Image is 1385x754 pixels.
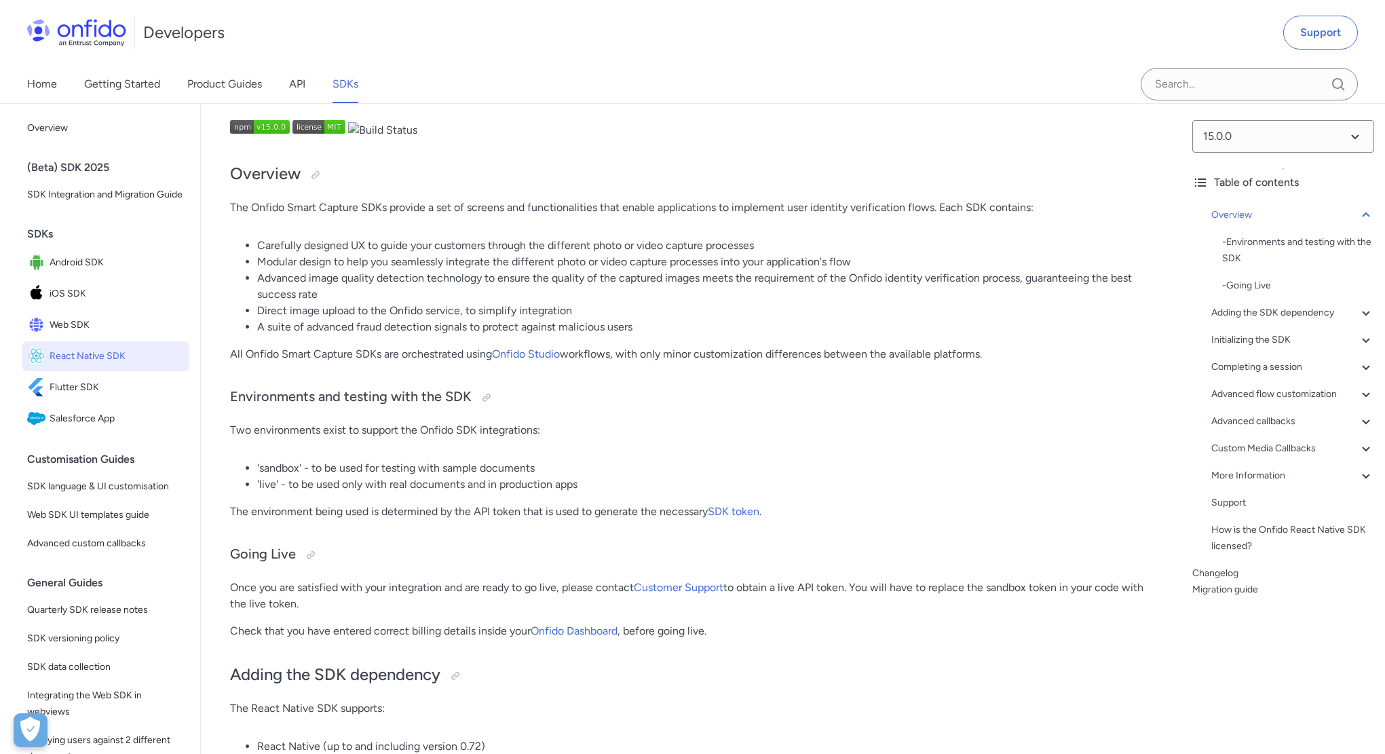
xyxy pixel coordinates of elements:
[348,122,417,138] img: Build Status
[27,602,184,618] span: Quarterly SDK release notes
[1211,440,1374,457] a: Custom Media Callbacks
[22,115,189,142] a: Overview
[1222,234,1374,267] a: -Environments and testing with the SDK
[14,713,48,747] button: Open Preferences
[27,347,50,366] img: IconReact Native SDK
[27,659,184,675] span: SDK data collection
[27,253,50,272] img: IconAndroid SDK
[1211,522,1374,554] a: How is the Onfido React Native SDK licensed?
[230,200,1153,216] p: The Onfido Smart Capture SDKs provide a set of screens and functionalities that enable applicatio...
[1211,468,1374,484] a: More Information
[27,19,126,46] img: Onfido Logo
[50,284,184,303] span: iOS SDK
[333,65,358,103] a: SDKs
[1211,207,1374,223] div: Overview
[187,65,262,103] a: Product Guides
[1211,305,1374,321] a: Adding the SDK dependency
[1283,16,1358,50] a: Support
[22,502,189,529] a: Web SDK UI templates guide
[230,700,1153,717] p: The React Native SDK supports:
[27,569,195,597] div: General Guides
[27,535,184,552] span: Advanced custom callbacks
[22,530,189,557] a: Advanced custom callbacks
[27,446,195,473] div: Customisation Guides
[22,654,189,681] a: SDK data collection
[230,664,1153,687] h2: Adding the SDK dependency
[1222,278,1374,294] a: -Going Live
[27,154,195,181] div: (Beta) SDK 2025
[257,270,1153,303] li: Advanced image quality detection technology to ensure the quality of the captured images meets th...
[1211,359,1374,375] a: Completing a session
[230,623,1153,639] p: Check that you have entered correct billing details inside your , before going live.
[492,347,560,360] a: Onfido Studio
[230,120,290,134] img: npm
[27,687,184,720] span: Integrating the Web SDK in webviews
[230,580,1153,612] p: Once you are satisfied with your integration and are ready to go live, please contact to obtain a...
[27,187,184,203] span: SDK Integration and Migration Guide
[22,373,189,402] a: IconFlutter SDKFlutter SDK
[22,341,189,371] a: IconReact Native SDKReact Native SDK
[143,22,225,43] h1: Developers
[230,387,1153,409] h3: Environments and testing with the SDK
[50,409,184,428] span: Salesforce App
[27,409,50,428] img: IconSalesforce App
[27,284,50,303] img: IconiOS SDK
[14,713,48,747] div: Cookie Preferences
[22,248,189,278] a: IconAndroid SDKAndroid SDK
[27,478,184,495] span: SDK language & UI customisation
[1222,234,1374,267] div: - Environments and testing with the SDK
[22,181,189,208] a: SDK Integration and Migration Guide
[27,378,50,397] img: IconFlutter SDK
[531,624,618,637] a: Onfido Dashboard
[27,221,195,248] div: SDKs
[22,310,189,340] a: IconWeb SDKWeb SDK
[27,630,184,647] span: SDK versioning policy
[50,378,184,397] span: Flutter SDK
[257,319,1153,335] li: A suite of advanced fraud detection signals to protect against malicious users
[708,505,759,518] a: SDK token
[27,507,184,523] span: Web SDK UI templates guide
[22,404,189,434] a: IconSalesforce AppSalesforce App
[50,347,184,366] span: React Native SDK
[22,682,189,725] a: Integrating the Web SDK in webviews
[292,120,345,134] img: NPM
[230,544,1153,566] h3: Going Live
[230,504,1153,520] p: The environment being used is determined by the API token that is used to generate the necessary .
[230,422,1153,438] p: Two environments exist to support the Onfido SDK integrations:
[257,476,1153,493] li: 'live' - to be used only with real documents and in production apps
[257,238,1153,254] li: Carefully designed UX to guide your customers through the different photo or video capture processes
[50,316,184,335] span: Web SDK
[1211,413,1374,430] a: Advanced callbacks
[230,163,1153,186] h2: Overview
[22,473,189,500] a: SDK language & UI customisation
[22,597,189,624] a: Quarterly SDK release notes
[1211,495,1374,511] a: Support
[1192,582,1374,598] a: Migration guide
[1192,565,1374,582] a: Changelog
[27,316,50,335] img: IconWeb SDK
[22,279,189,309] a: IconiOS SDKiOS SDK
[1141,68,1358,100] input: Onfido search input field
[289,65,305,103] a: API
[1222,278,1374,294] div: - Going Live
[1211,386,1374,402] a: Advanced flow customization
[27,120,184,136] span: Overview
[1211,332,1374,348] a: Initializing the SDK
[257,460,1153,476] li: 'sandbox' - to be used for testing with sample documents
[230,346,1153,362] p: All Onfido Smart Capture SDKs are orchestrated using workflows, with only minor customization dif...
[27,65,57,103] a: Home
[1192,174,1374,191] div: Table of contents
[634,581,723,594] a: Customer Support
[50,253,184,272] span: Android SDK
[257,254,1153,270] li: Modular design to help you seamlessly integrate the different photo or video capture processes in...
[84,65,160,103] a: Getting Started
